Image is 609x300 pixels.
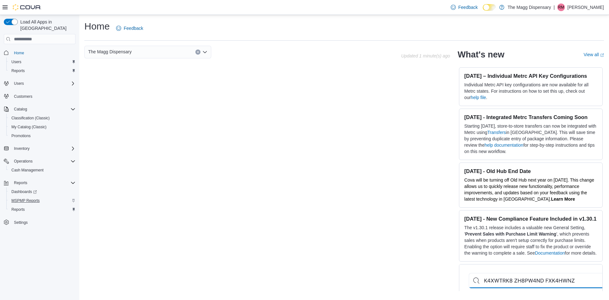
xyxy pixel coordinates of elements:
h1: Home [84,20,110,33]
a: Reports [9,67,27,75]
button: Home [1,48,78,57]
a: My Catalog (Classic) [9,123,49,131]
button: Reports [1,178,78,187]
button: Customers [1,92,78,101]
a: MSPMP Reports [9,197,42,204]
a: Feedback [114,22,146,35]
button: Inventory [1,144,78,153]
button: My Catalog (Classic) [6,123,78,131]
span: Dashboards [11,189,37,194]
span: Home [14,50,24,56]
button: Reports [6,66,78,75]
button: Users [6,57,78,66]
span: Feedback [458,4,478,10]
span: Reports [9,67,75,75]
a: Transfers [487,130,506,135]
p: Starting [DATE], store-to-store transfers can now be integrated with Metrc using in [GEOGRAPHIC_D... [464,123,597,155]
button: Classification (Classic) [6,114,78,123]
span: Load All Apps in [GEOGRAPHIC_DATA] [18,19,75,31]
button: Catalog [1,105,78,114]
p: | [553,3,555,11]
button: Catalog [11,105,29,113]
span: Cova will be turning off Old Hub next year on [DATE]. This change allows us to quickly release ne... [464,177,594,202]
span: My Catalog (Classic) [11,124,47,130]
a: Settings [11,219,30,226]
a: Learn More [551,197,575,202]
button: Inventory [11,145,32,152]
a: Users [9,58,24,66]
span: Users [14,81,24,86]
nav: Complex example [4,45,75,243]
strong: Prevent Sales with Purchase Limit Warning [465,231,556,237]
span: Cash Management [9,166,75,174]
p: Individual Metrc API key configurations are now available for all Metrc states. For instructions ... [464,82,597,101]
span: Cash Management [11,168,43,173]
span: Catalog [14,107,27,112]
button: Cash Management [6,166,78,175]
button: Users [1,79,78,88]
span: Promotions [9,132,75,140]
a: Customers [11,93,35,100]
h3: [DATE] - New Compliance Feature Included in v1.30.1 [464,216,597,222]
a: help documentation [485,143,523,148]
span: Users [9,58,75,66]
a: Dashboards [6,187,78,196]
h3: [DATE] - Integrated Metrc Transfers Coming Soon [464,114,597,120]
a: View allExternal link [584,52,604,57]
p: The Magg Dispensary [507,3,551,11]
button: Settings [1,218,78,227]
div: Rebecca Mays [557,3,565,11]
span: Inventory [11,145,75,152]
span: Operations [14,159,33,164]
button: Reports [11,179,30,187]
p: The v1.30.1 release includes a valuable new General Setting, ' ', which prevents sales when produ... [464,224,597,256]
button: Operations [11,157,35,165]
span: Classification (Classic) [11,116,50,121]
span: Operations [11,157,75,165]
span: RM [558,3,564,11]
span: My Catalog (Classic) [9,123,75,131]
button: Promotions [6,131,78,140]
span: Customers [11,92,75,100]
span: Catalog [11,105,75,113]
h2: What's new [458,50,504,60]
a: Documentation [535,250,565,256]
input: Dark Mode [483,4,496,11]
h3: [DATE] – Individual Metrc API Key Configurations [464,73,597,79]
img: Cova [13,4,41,10]
span: Classification (Classic) [9,114,75,122]
span: MSPMP Reports [11,198,40,203]
span: Reports [11,68,25,73]
button: Users [11,80,26,87]
p: [PERSON_NAME] [567,3,604,11]
svg: External link [600,53,604,57]
span: The Magg Dispensary [88,48,132,56]
span: Reports [14,180,27,185]
a: help file [471,95,486,100]
span: Settings [14,220,28,225]
span: Reports [11,207,25,212]
h3: [DATE] - Old Hub End Date [464,168,597,174]
a: Classification (Classic) [9,114,52,122]
button: Clear input [195,50,200,55]
a: Reports [9,206,27,213]
a: Dashboards [9,188,39,196]
span: Users [11,80,75,87]
span: Inventory [14,146,29,151]
span: MSPMP Reports [9,197,75,204]
a: Promotions [9,132,33,140]
button: MSPMP Reports [6,196,78,205]
span: Customers [14,94,32,99]
span: Promotions [11,133,31,138]
span: Feedback [124,25,143,31]
button: Operations [1,157,78,166]
span: Users [11,59,21,64]
a: Cash Management [9,166,46,174]
span: Reports [11,179,75,187]
a: Feedback [448,1,480,14]
button: Open list of options [202,50,207,55]
span: Reports [9,206,75,213]
span: Home [11,49,75,57]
